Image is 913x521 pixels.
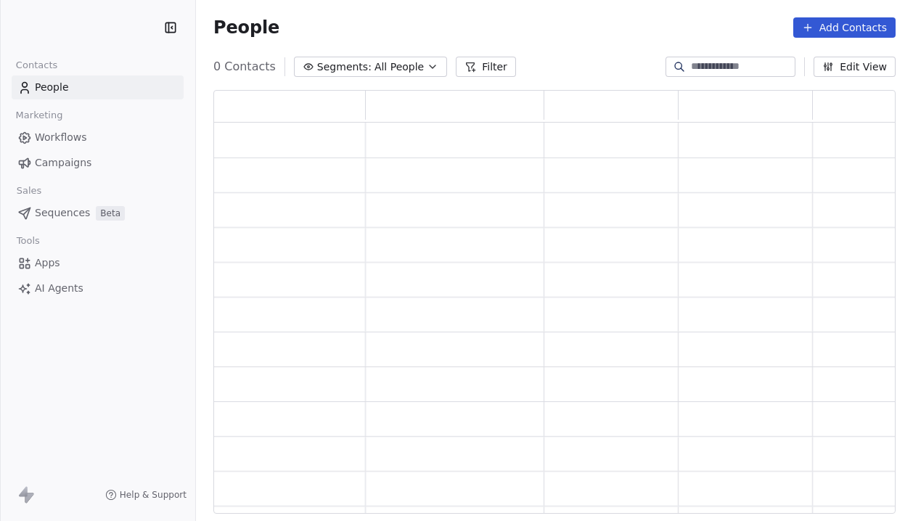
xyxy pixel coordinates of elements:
span: Workflows [35,130,87,145]
button: Filter [456,57,516,77]
a: Campaigns [12,151,184,175]
a: Apps [12,251,184,275]
button: Add Contacts [793,17,896,38]
span: Help & Support [120,489,187,501]
a: SequencesBeta [12,201,184,225]
span: Tools [10,230,46,252]
a: Help & Support [105,489,187,501]
span: AI Agents [35,281,83,296]
span: Sequences [35,205,90,221]
span: Campaigns [35,155,91,171]
span: Segments: [317,60,372,75]
span: Contacts [9,54,64,76]
a: Workflows [12,126,184,149]
a: People [12,75,184,99]
span: 0 Contacts [213,58,276,75]
span: Beta [96,206,125,221]
span: People [35,80,69,95]
span: People [213,17,279,38]
a: AI Agents [12,276,184,300]
span: Apps [35,255,60,271]
span: All People [374,60,424,75]
span: Sales [10,180,48,202]
button: Edit View [814,57,896,77]
span: Marketing [9,104,69,126]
